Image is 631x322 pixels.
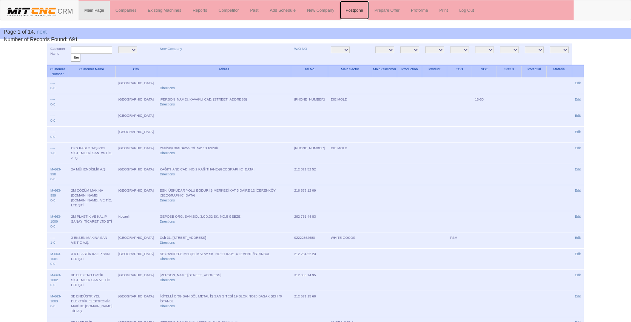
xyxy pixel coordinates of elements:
[68,211,115,232] td: 2M PLASTİK VE KALIP SANAYİ TİCARET LTD ŞTİ
[47,232,68,249] td: -
[575,130,581,134] a: Edit
[50,98,55,101] a: ----
[50,151,52,155] a: 1
[50,215,61,223] a: M-663-1000
[115,127,157,143] td: [GEOGRAPHIC_DATA]
[575,252,581,256] a: Edit
[575,189,581,192] a: Edit
[47,94,68,110] td: -
[294,47,307,51] a: W/O NO
[160,86,175,90] a: Directions
[68,65,115,78] th: Customer Name
[53,135,55,139] a: 0
[160,198,175,202] a: Directions
[291,185,328,211] td: 216 572 12 09
[115,249,157,270] td: [GEOGRAPHIC_DATA]
[47,65,68,78] th: Customer Number
[115,94,157,110] td: [GEOGRAPHIC_DATA]
[447,65,472,78] th: TOB
[372,65,397,78] th: Main Customer
[160,241,175,245] a: Directions
[50,198,52,202] a: 0
[340,1,369,20] a: Postpone
[68,185,115,211] td: 2M ÇÖZÜM MAKİNA [DOMAIN_NAME] [DOMAIN_NAME]. VE TİC. LTD.ŞTİ.
[160,220,175,223] a: Directions
[50,177,52,181] a: 0
[291,164,328,185] td: 212 321 52 52
[53,119,55,122] a: 0
[47,127,68,143] td: -
[50,236,55,240] a: ----
[53,283,55,287] a: 0
[264,1,302,20] a: Add Schedule
[68,232,115,249] td: 3 EKSEN MAKİNA SAN VE TİC A.Ş.
[472,65,497,78] th: NOE
[47,164,68,185] td: -
[291,249,328,270] td: 212 284 22 23
[4,29,78,42] span: Number of Records Found: 691
[422,65,447,78] th: Product
[47,78,68,94] td: -
[575,98,581,101] a: Edit
[47,185,68,211] td: -
[328,232,372,249] td: WHITE GOODS
[50,135,52,139] a: 0
[115,232,157,249] td: [GEOGRAPHIC_DATA]
[50,81,55,85] a: ----
[575,114,581,118] a: Edit
[47,43,68,66] td: Customer Name
[157,232,291,249] td: Osb 31. [STREET_ADDRESS]
[115,78,157,94] td: [GEOGRAPHIC_DATA]
[50,262,52,266] a: 0
[4,29,35,35] span: Page 1 of 14.
[50,241,52,245] a: 1
[157,65,291,78] th: Adress
[547,65,572,78] th: Material
[369,1,405,20] a: Prepare Offer
[68,291,115,317] td: 3E ENDÜSTRİYEL ELEKTRİK ELEKTRONİK MAKİNE [DOMAIN_NAME] TİC AŞ.
[157,249,291,270] td: SEYRANTEPE MH.ÇELİKALAY SK. NO:21 KAT:1 4.LEVENT /İSTANBUL
[157,291,291,317] td: İKİTELLİ ORG SAN BÖL METAL İŞ SAN SİTESİ 19 BLOK NO28 BAŞAK ŞEHİR/İSTANBL
[160,172,175,176] a: Directions
[50,114,55,118] a: ----
[47,249,68,270] td: -
[575,294,581,298] a: Edit
[115,211,157,232] td: Kocaeli
[115,110,157,127] td: [GEOGRAPHIC_DATA]
[497,65,522,78] th: Status
[328,143,372,164] td: DIE MOLD
[291,211,328,232] td: 262 751 44 83
[37,29,46,35] a: next
[50,224,52,228] a: 0
[244,1,264,20] a: Past
[213,1,245,20] a: Competitor
[575,167,581,171] a: Edit
[0,0,79,19] a: CRM
[291,291,328,317] td: 212 671 15 60
[157,164,291,185] td: KAĞITHANE CAD. NO:2 KAĞITHANE-[GEOGRAPHIC_DATA]
[50,86,52,90] a: 0
[53,102,55,106] a: 0
[157,94,291,110] td: [PERSON_NAME]. KAVAKLI CAD. [STREET_ADDRESS]
[157,270,291,291] td: [PERSON_NAME][STREET_ADDRESS]
[50,189,61,197] a: M-663-999
[110,1,142,20] a: Companies
[50,102,52,106] a: 0
[328,65,372,78] th: Main Sector
[291,143,328,164] td: [PHONE_NUMBER]
[160,47,182,51] a: New Company
[50,119,52,122] a: 0
[47,110,68,127] td: -
[472,94,497,110] td: 15-50
[447,232,472,249] td: PSM
[50,167,61,176] a: M-663-998
[115,270,157,291] td: [GEOGRAPHIC_DATA]
[53,262,55,266] a: 0
[115,291,157,317] td: [GEOGRAPHIC_DATA]
[79,1,110,20] a: Main Page
[53,86,55,90] a: 0
[115,143,157,164] td: [GEOGRAPHIC_DATA]
[47,291,68,317] td: -
[187,1,213,20] a: Reports
[47,143,68,164] td: -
